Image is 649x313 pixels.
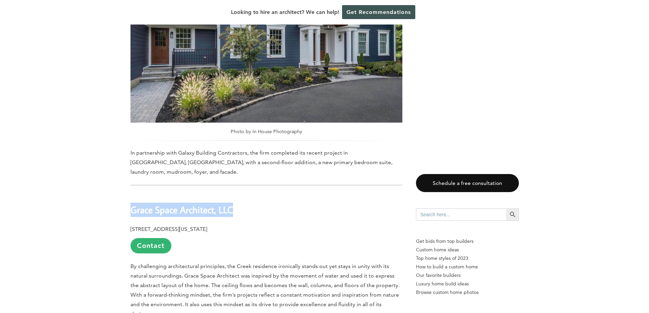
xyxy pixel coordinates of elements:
input: Search here... [416,208,507,221]
a: Our favorite builders [416,271,519,280]
a: Luxury home build ideas [416,280,519,288]
svg: Search [509,211,516,218]
p: Photo by In House Photography [130,128,402,141]
p: Get bids from top builders [416,237,519,246]
p: In partnership with Galaxy Building Contractors, the firm completed its recent project in [GEOGRA... [130,148,402,177]
a: Custom home ideas [416,246,519,254]
b: Grace Space Architect, LLC [130,204,233,216]
a: Browse custom home photos [416,288,519,297]
a: Get Recommendations [342,5,415,19]
a: Schedule a free consultation [416,174,519,192]
a: How to build a custom home [416,263,519,271]
a: Top home styles of 2023 [416,254,519,263]
a: Contact [130,238,171,253]
iframe: Drift Widget Chat Controller [518,264,641,305]
b: [STREET_ADDRESS][US_STATE] [130,226,207,232]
